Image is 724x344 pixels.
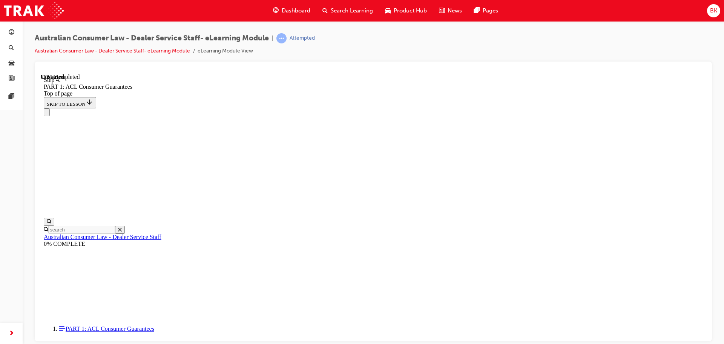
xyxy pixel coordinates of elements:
a: Australian Consumer Law - Dealer Service Staff [3,160,121,167]
span: news-icon [439,6,445,15]
div: Step 4. [3,3,662,10]
div: 0% COMPLETE [3,167,662,174]
a: Australian Consumer Law - Dealer Service Staff- eLearning Module [35,48,190,54]
img: Trak [4,2,64,19]
span: pages-icon [474,6,480,15]
span: car-icon [385,6,391,15]
button: Open search menu [3,144,14,152]
a: news-iconNews [433,3,468,19]
a: guage-iconDashboard [267,3,316,19]
span: Product Hub [394,6,427,15]
span: | [272,34,273,43]
button: Close search menu [74,152,84,160]
span: car-icon [9,60,14,67]
span: News [448,6,462,15]
div: PART 1: ACL Consumer Guarantees [3,10,662,17]
span: Pages [483,6,498,15]
li: eLearning Module View [198,47,253,56]
span: guage-icon [273,6,279,15]
span: news-icon [9,76,14,82]
a: pages-iconPages [468,3,504,19]
input: Search [8,152,74,160]
span: SKIP TO LESSON [6,28,52,33]
div: Attempted [290,35,315,42]
button: BK [707,4,720,17]
span: search-icon [322,6,328,15]
span: Australian Consumer Law - Dealer Service Staff- eLearning Module [35,34,269,43]
button: SKIP TO LESSON [3,23,55,35]
span: BK [710,6,717,15]
button: Close navigation menu [3,35,9,43]
span: guage-icon [9,29,14,36]
span: pages-icon [9,94,14,100]
span: Dashboard [282,6,310,15]
span: search-icon [9,45,14,52]
a: search-iconSearch Learning [316,3,379,19]
span: Search Learning [331,6,373,15]
span: learningRecordVerb_ATTEMPT-icon [276,33,287,43]
div: Top of page [3,17,662,23]
span: next-icon [9,329,14,338]
a: car-iconProduct Hub [379,3,433,19]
